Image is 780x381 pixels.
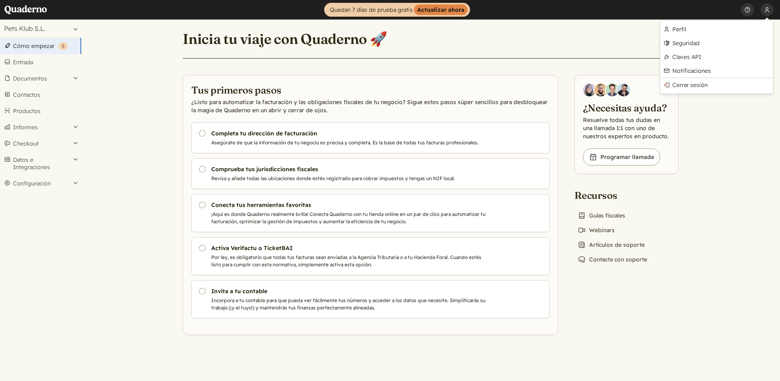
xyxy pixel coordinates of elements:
[606,83,619,96] img: Ivo Oltmans, Business Developer at Quaderno
[191,237,550,275] a: Activa Verifactu o TicketBAI Por ley, es obligatorio que todas tus facturas sean enviadas a la Ag...
[660,36,773,50] a: Seguridad
[660,50,773,64] a: Claves API
[211,287,488,295] h3: Invita a tu contable
[211,139,488,146] p: Asegúrate de que la información de tu negocio es precisa y completa. Es la base de todas tus fact...
[414,4,468,15] strong: Actualizar ahora
[211,297,488,311] p: Incorpora a tu contable para que pueda ver fácilmente tus números y acceder a los datos que neces...
[574,239,648,250] a: Artículos de soporte
[583,116,670,140] p: Resuelve todas tus dudas en una llamada 1:1 con uno de nuestros expertos en producto.
[574,254,650,265] a: Contacta con soporte
[211,165,488,173] h3: Comprueba tus jurisdicciones fiscales
[191,194,550,232] a: Conecta tus herramientas favoritas ¡Aquí es donde Quaderno realmente brilla! Conecta Quaderno con...
[211,254,488,268] p: Por ley, es obligatorio que todas tus facturas sean enviadas a la Agencia Tributaria o a tu Hacie...
[617,83,630,96] img: Javier Rubio, DevRel at Quaderno
[574,189,650,202] h2: Recursos
[211,175,488,182] p: Revisa y añade todas las ubicaciones donde estés registrado para cobrar impuestos y tengas un NIF...
[574,224,618,236] a: Webinars
[191,83,550,96] h2: Tus primeros pasos
[583,101,670,114] h2: ¿Necesitas ayuda?
[583,148,660,165] a: Programar llamada
[191,158,550,189] a: Comprueba tus jurisdicciones fiscales Revisa y añade todas las ubicaciones donde estés registrado...
[583,83,596,96] img: Diana Carrasco, Account Executive at Quaderno
[594,83,607,96] img: Jairo Fumero, Account Executive at Quaderno
[191,98,550,114] p: ¿Listo para automatizar la facturación y las obligaciones fiscales de tu negocio? Sigue estos pas...
[660,78,773,92] a: Cerrar sesión
[211,244,488,252] h3: Activa Verifactu o TicketBAI
[211,211,488,225] p: ¡Aquí es donde Quaderno realmente brilla! Conecta Quaderno con tu tienda online en un par de clic...
[660,22,773,36] a: Perfil
[660,64,773,78] a: Notificaciones
[191,122,550,153] a: Completa tu dirección de facturación Asegúrate de que la información de tu negocio es precisa y c...
[62,43,65,49] span: 5
[191,280,550,318] a: Invita a tu contable Incorpora a tu contable para que pueda ver fácilmente tus números y acceder ...
[211,201,488,209] h3: Conecta tus herramientas favoritas
[183,30,387,48] h1: Inicia tu viaje con Quaderno 🚀
[574,210,628,221] a: Guías fiscales
[211,129,488,137] h3: Completa tu dirección de facturación
[324,3,470,17] a: Quedan 7 días de prueba gratisActualizar ahora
